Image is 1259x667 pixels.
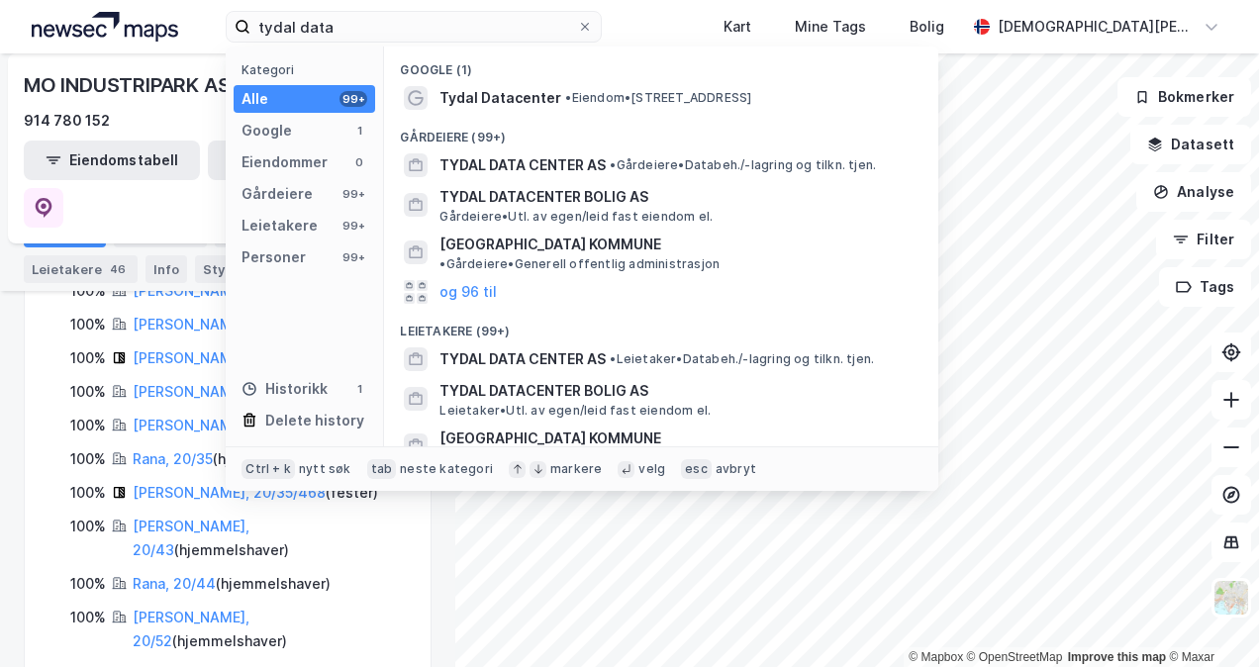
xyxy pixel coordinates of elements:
[339,249,367,265] div: 99+
[439,379,915,403] span: TYDAL DATACENTER BOLIG AS
[145,255,187,283] div: Info
[70,447,106,471] div: 100%
[351,154,367,170] div: 0
[909,650,963,664] a: Mapbox
[70,313,106,336] div: 100%
[439,427,661,450] span: [GEOGRAPHIC_DATA] KOMMUNE
[1159,267,1251,307] button: Tags
[133,417,291,433] a: [PERSON_NAME], 20/17
[439,209,713,225] span: Gårdeiere • Utl. av egen/leid fast eiendom el.
[1117,77,1251,117] button: Bokmerker
[439,86,561,110] span: Tydal Datacenter
[24,109,110,133] div: 914 780 152
[967,650,1063,664] a: OpenStreetMap
[242,182,313,206] div: Gårdeiere
[1136,172,1251,212] button: Analyse
[1160,572,1259,667] iframe: Chat Widget
[299,461,351,477] div: nytt søk
[133,572,331,596] div: ( hjemmelshaver )
[439,256,720,272] span: Gårdeiere • Generell offentlig administrasjon
[70,515,106,538] div: 100%
[242,459,295,479] div: Ctrl + k
[351,381,367,397] div: 1
[910,15,944,39] div: Bolig
[565,90,571,105] span: •
[242,245,306,269] div: Personer
[339,91,367,107] div: 99+
[70,346,106,370] div: 100%
[195,255,276,283] div: Styret
[610,157,616,172] span: •
[24,255,138,283] div: Leietakere
[250,12,576,42] input: Søk på adresse, matrikkel, gårdeiere, leietakere eller personer
[716,461,756,477] div: avbryt
[795,15,866,39] div: Mine Tags
[1130,125,1251,164] button: Datasett
[133,316,291,333] a: [PERSON_NAME], 20/13
[439,233,661,256] span: [GEOGRAPHIC_DATA] KOMMUNE
[133,606,407,653] div: ( hjemmelshaver )
[242,377,328,401] div: Historikk
[610,157,876,173] span: Gårdeiere • Databeh./-lagring og tilkn. tjen.
[384,114,938,149] div: Gårdeiere (99+)
[242,87,268,111] div: Alle
[439,256,445,271] span: •
[133,609,249,649] a: [PERSON_NAME], 20/52
[339,186,367,202] div: 99+
[24,141,200,180] button: Eiendomstabell
[106,259,130,279] div: 46
[70,414,106,437] div: 100%
[439,403,711,419] span: Leietaker • Utl. av egen/leid fast eiendom el.
[133,279,400,303] div: ( hjemmelshaver )
[242,214,318,238] div: Leietakere
[70,606,106,629] div: 100%
[439,185,915,209] span: TYDAL DATACENTER BOLIG AS
[439,347,606,371] span: TYDAL DATA CENTER AS
[133,481,378,505] div: ( fester )
[32,12,178,42] img: logo.a4113a55bc3d86da70a041830d287a7e.svg
[24,69,234,101] div: MO INDUSTRIPARK AS
[242,119,292,143] div: Google
[133,450,213,467] a: Rana, 20/35
[133,575,216,592] a: Rana, 20/44
[133,346,354,370] div: ( fester )
[384,47,938,82] div: Google (1)
[133,515,407,562] div: ( hjemmelshaver )
[367,459,397,479] div: tab
[133,518,249,558] a: [PERSON_NAME], 20/43
[998,15,1196,39] div: [DEMOGRAPHIC_DATA][PERSON_NAME]
[681,459,712,479] div: esc
[400,461,493,477] div: neste kategori
[1156,220,1251,259] button: Filter
[565,90,751,106] span: Eiendom • [STREET_ADDRESS]
[610,351,616,366] span: •
[70,481,106,505] div: 100%
[439,153,606,177] span: TYDAL DATA CENTER AS
[133,484,326,501] a: [PERSON_NAME], 20/35/468
[133,414,406,437] div: ( hjemmelshaver )
[208,141,384,180] button: Leietakertabell
[265,409,364,432] div: Delete history
[724,15,751,39] div: Kart
[339,218,367,234] div: 99+
[133,313,406,336] div: ( hjemmelshaver )
[133,349,302,366] a: [PERSON_NAME], 20/13/1
[133,447,328,471] div: ( hjemmelshaver )
[610,351,874,367] span: Leietaker • Databeh./-lagring og tilkn. tjen.
[351,123,367,139] div: 1
[70,380,106,404] div: 100%
[550,461,602,477] div: markere
[242,150,328,174] div: Eiendommer
[70,279,106,303] div: 100%
[439,280,497,304] button: og 96 til
[242,62,375,77] div: Kategori
[70,572,106,596] div: 100%
[638,461,665,477] div: velg
[384,308,938,343] div: Leietakere (99+)
[1068,650,1166,664] a: Improve this map
[133,380,406,404] div: ( hjemmelshaver )
[133,383,291,400] a: [PERSON_NAME], 20/16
